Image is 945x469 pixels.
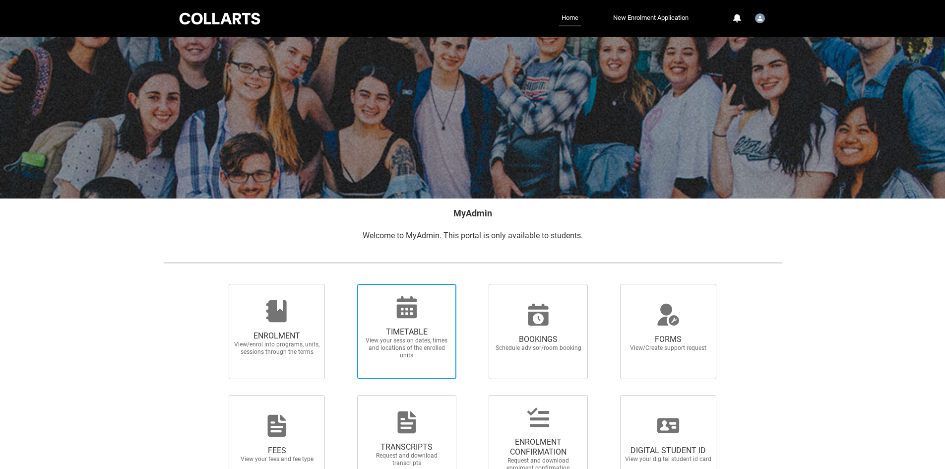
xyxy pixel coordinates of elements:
[625,335,712,344] span: FORMS
[495,437,582,457] span: ENROLMENT CONFIRMATION
[163,206,782,220] h2: MyAdmin
[363,442,450,452] span: TRANSCRIPTS
[611,10,691,25] a: New Enrolment Application
[625,456,712,463] span: View your digital student id card
[755,13,765,23] img: Student.hcoombe.20230426
[363,337,450,359] span: View your session dates, times and locations of the enrolled units
[233,331,320,341] span: ENROLMENT
[363,231,583,240] span: Welcome to MyAdmin. This portal is only available to students.
[753,9,767,25] button: User Profile Student.hcoombe.20230426
[495,335,582,344] span: BOOKINGS
[363,327,450,337] span: TIMETABLE
[233,341,320,356] span: View/enrol into programs, units, sessions through the terms
[363,452,450,467] span: Request and download transcripts
[233,446,320,456] span: FEES
[559,10,581,26] a: Home
[233,456,320,463] span: View your fees and fee type
[625,446,712,456] span: DIGITAL STUDENT ID
[625,344,712,352] span: View/Create support request
[495,344,582,352] span: Schedule advisor/room booking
